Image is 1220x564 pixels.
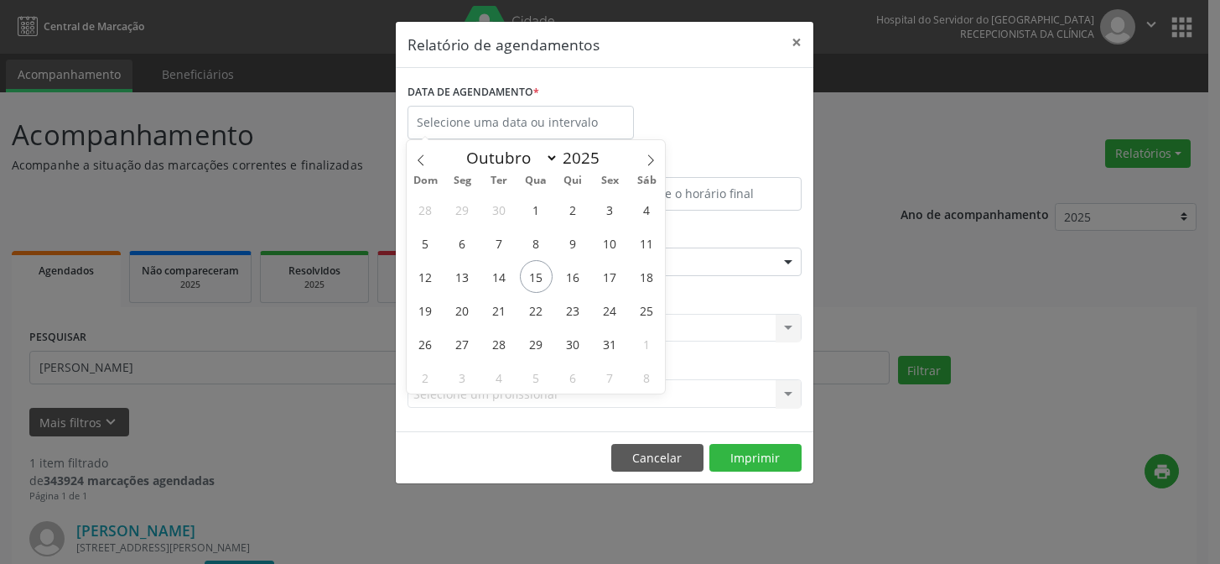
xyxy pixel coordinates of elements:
span: Novembro 7, 2025 [593,361,626,394]
span: Outubro 16, 2025 [557,260,589,293]
span: Outubro 5, 2025 [409,227,442,259]
span: Setembro 29, 2025 [446,193,479,226]
input: Selecione uma data ou intervalo [408,106,634,139]
span: Sáb [628,175,665,186]
span: Novembro 6, 2025 [557,361,589,394]
span: Outubro 28, 2025 [483,327,516,360]
button: Close [780,22,813,63]
span: Outubro 3, 2025 [593,193,626,226]
span: Outubro 8, 2025 [520,227,553,259]
span: Outubro 10, 2025 [593,227,626,259]
span: Outubro 29, 2025 [520,327,553,360]
span: Setembro 30, 2025 [483,193,516,226]
span: Outubro 13, 2025 [446,260,479,293]
label: DATA DE AGENDAMENTO [408,80,539,106]
span: Outubro 9, 2025 [557,227,589,259]
button: Imprimir [709,444,802,473]
span: Sex [591,175,628,186]
span: Outubro 31, 2025 [593,327,626,360]
h5: Relatório de agendamentos [408,34,600,55]
span: Setembro 28, 2025 [409,193,442,226]
span: Outubro 20, 2025 [446,294,479,326]
span: Ter [480,175,517,186]
span: Novembro 5, 2025 [520,361,553,394]
span: Outubro 19, 2025 [409,294,442,326]
span: Novembro 4, 2025 [483,361,516,394]
span: Outubro 25, 2025 [630,294,662,326]
span: Outubro 30, 2025 [557,327,589,360]
span: Novembro 2, 2025 [409,361,442,394]
select: Month [458,146,558,170]
span: Outubro 23, 2025 [557,294,589,326]
span: Outubro 2, 2025 [557,193,589,226]
span: Outubro 4, 2025 [630,193,662,226]
span: Outubro 11, 2025 [630,227,662,259]
span: Dom [407,175,444,186]
span: Outubro 7, 2025 [483,227,516,259]
span: Outubro 18, 2025 [630,260,662,293]
span: Outubro 24, 2025 [593,294,626,326]
span: Seg [444,175,480,186]
span: Outubro 12, 2025 [409,260,442,293]
span: Outubro 14, 2025 [483,260,516,293]
span: Outubro 17, 2025 [593,260,626,293]
span: Novembro 3, 2025 [446,361,479,394]
span: Outubro 15, 2025 [520,260,553,293]
span: Outubro 21, 2025 [483,294,516,326]
span: Novembro 8, 2025 [630,361,662,394]
span: Qua [517,175,554,186]
label: ATÉ [609,151,802,177]
span: Outubro 22, 2025 [520,294,553,326]
span: Qui [554,175,591,186]
span: Outubro 6, 2025 [446,227,479,259]
input: Selecione o horário final [609,177,802,211]
span: Outubro 1, 2025 [520,193,553,226]
input: Year [558,147,614,169]
span: Outubro 27, 2025 [446,327,479,360]
span: Outubro 26, 2025 [409,327,442,360]
span: Novembro 1, 2025 [630,327,662,360]
button: Cancelar [611,444,703,473]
